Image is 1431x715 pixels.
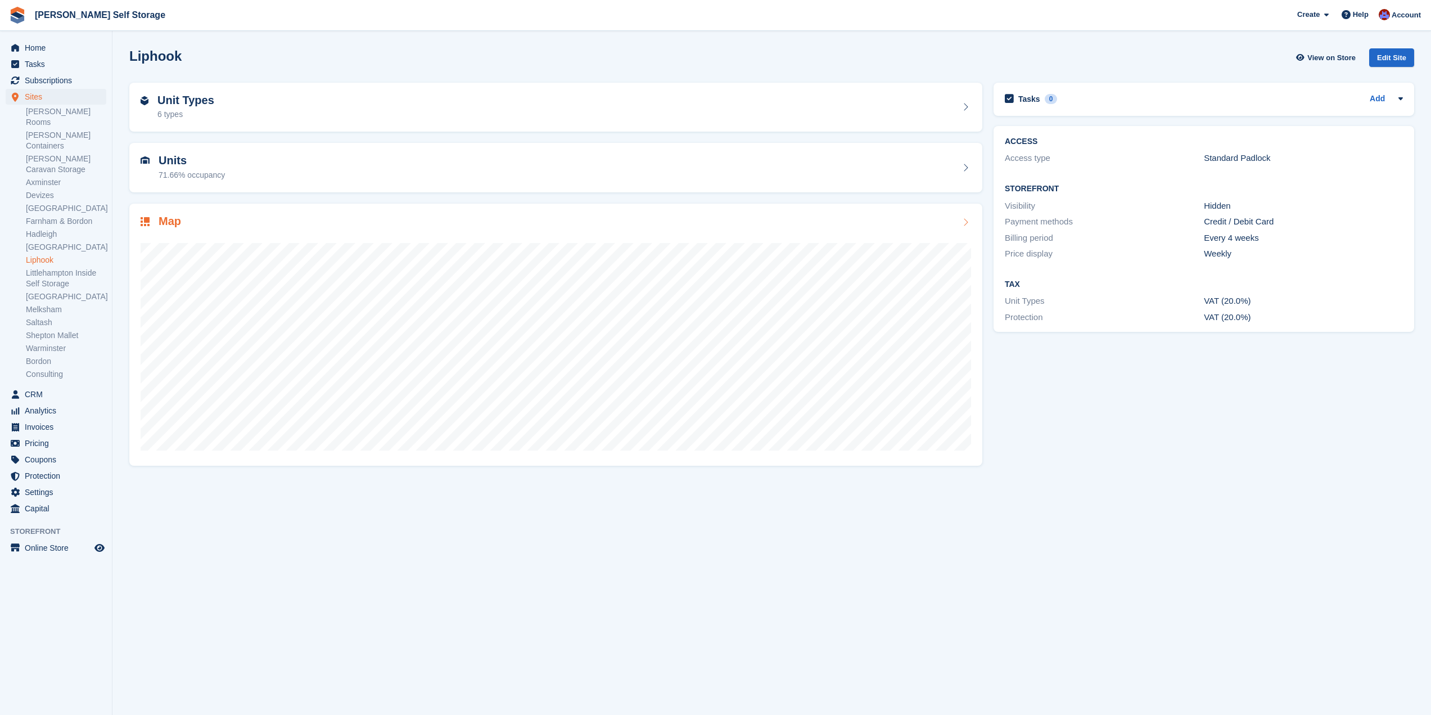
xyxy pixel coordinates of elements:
div: VAT (20.0%) [1204,311,1403,324]
a: Farnham & Bordon [26,216,106,227]
div: Billing period [1005,232,1204,245]
div: Credit / Debit Card [1204,215,1403,228]
a: Edit Site [1369,48,1414,71]
span: Settings [25,484,92,500]
span: Capital [25,501,92,516]
span: Tasks [25,56,92,72]
a: Units 71.66% occupancy [129,143,982,192]
span: Online Store [25,540,92,556]
a: menu [6,540,106,556]
span: CRM [25,386,92,402]
span: Home [25,40,92,56]
a: menu [6,501,106,516]
div: Protection [1005,311,1204,324]
a: menu [6,484,106,500]
div: 6 types [157,109,214,120]
h2: Storefront [1005,185,1403,194]
a: Liphook [26,255,106,266]
h2: Unit Types [157,94,214,107]
a: Devizes [26,190,106,201]
span: Invoices [25,419,92,435]
div: Every 4 weeks [1204,232,1403,245]
h2: Units [159,154,225,167]
a: [PERSON_NAME] Rooms [26,106,106,128]
a: menu [6,89,106,105]
a: [PERSON_NAME] Self Storage [30,6,170,24]
a: [GEOGRAPHIC_DATA] [26,242,106,253]
h2: ACCESS [1005,137,1403,146]
a: Melksham [26,304,106,315]
a: [GEOGRAPHIC_DATA] [26,203,106,214]
a: Map [129,204,982,466]
span: Subscriptions [25,73,92,88]
img: unit-icn-7be61d7bf1b0ce9d3e12c5938cc71ed9869f7b940bace4675aadf7bd6d80202e.svg [141,156,150,164]
div: Price display [1005,248,1204,260]
img: map-icn-33ee37083ee616e46c38cad1a60f524a97daa1e2b2c8c0bc3eb3415660979fc1.svg [141,217,150,226]
span: Account [1392,10,1421,21]
h2: Liphook [129,48,182,64]
div: Weekly [1204,248,1403,260]
div: 0 [1045,94,1058,104]
a: Add [1370,93,1385,106]
a: [PERSON_NAME] Containers [26,130,106,151]
span: View on Store [1307,52,1356,64]
a: menu [6,56,106,72]
div: 71.66% occupancy [159,169,225,181]
a: Littlehampton Inside Self Storage [26,268,106,289]
a: [PERSON_NAME] Caravan Storage [26,154,106,175]
a: Warminster [26,343,106,354]
div: Standard Padlock [1204,152,1403,165]
span: Coupons [25,452,92,467]
a: Preview store [93,541,106,555]
a: View on Store [1294,48,1360,67]
a: Axminster [26,177,106,188]
div: Visibility [1005,200,1204,213]
a: Hadleigh [26,229,106,240]
a: Unit Types 6 types [129,83,982,132]
div: VAT (20.0%) [1204,295,1403,308]
a: Shepton Mallet [26,330,106,341]
span: Help [1353,9,1369,20]
a: menu [6,403,106,419]
a: menu [6,40,106,56]
div: Access type [1005,152,1204,165]
span: Create [1297,9,1320,20]
span: Pricing [25,435,92,451]
div: Hidden [1204,200,1403,213]
a: menu [6,386,106,402]
span: Analytics [25,403,92,419]
h2: Tasks [1018,94,1040,104]
div: Edit Site [1369,48,1414,67]
h2: Tax [1005,280,1403,289]
a: [GEOGRAPHIC_DATA] [26,291,106,302]
h2: Map [159,215,181,228]
span: Storefront [10,526,112,537]
div: Payment methods [1005,215,1204,228]
a: Consulting [26,369,106,380]
a: Bordon [26,356,106,367]
a: Saltash [26,317,106,328]
a: menu [6,73,106,88]
img: stora-icon-8386f47178a22dfd0bd8f6a31ec36ba5ce8667c1dd55bd0f319d3a0aa187defe.svg [9,7,26,24]
img: unit-type-icn-2b2737a686de81e16bb02015468b77c625bbabd49415b5ef34ead5e3b44a266d.svg [141,96,148,105]
a: menu [6,452,106,467]
a: menu [6,435,106,451]
span: Protection [25,468,92,484]
div: Unit Types [1005,295,1204,308]
a: menu [6,468,106,484]
a: menu [6,419,106,435]
span: Sites [25,89,92,105]
img: Tim Brant-Coles [1379,9,1390,20]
